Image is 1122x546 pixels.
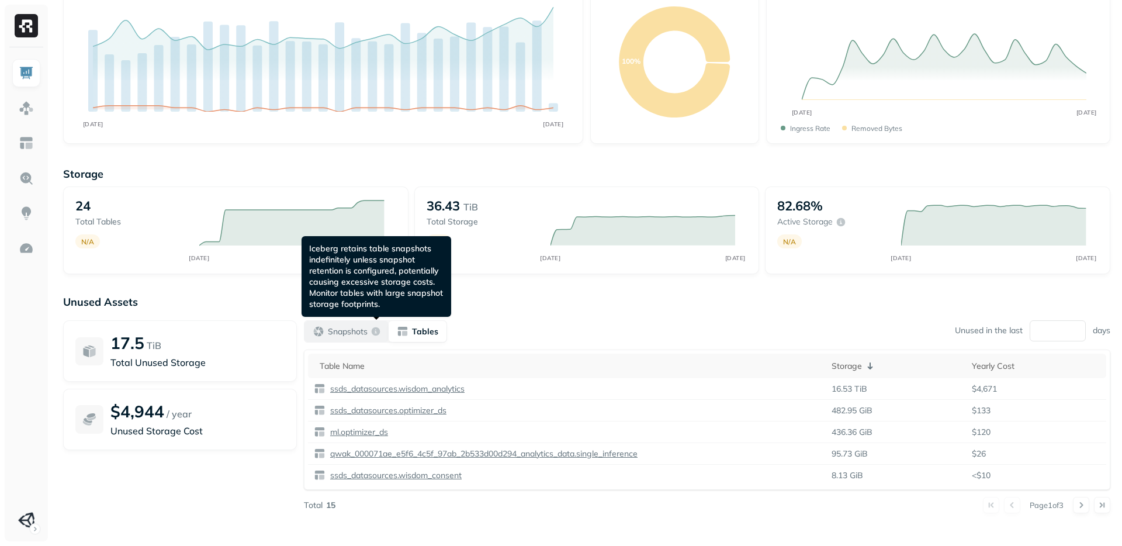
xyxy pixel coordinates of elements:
[18,512,34,528] img: Unity
[83,120,103,128] tspan: [DATE]
[777,198,823,214] p: 82.68%
[304,500,323,511] p: Total
[110,355,285,369] p: Total Unused Storage
[314,426,325,438] img: table
[328,427,388,438] p: ml.optimizer_ds
[891,254,912,261] tspan: [DATE]
[832,405,872,416] p: 482.95 GiB
[302,236,451,317] div: Iceberg retains table snapshots indefinitely unless snapshot retention is configured, potentially...
[110,424,285,438] p: Unused Storage Cost
[1076,254,1097,261] tspan: [DATE]
[783,237,796,246] p: N/A
[791,109,812,116] tspan: [DATE]
[325,448,638,459] a: qwak_000071ae_e5f6_4c5f_97ab_2b533d00d294_analytics_data.single_inference
[328,405,446,416] p: ssds_datasources.optimizer_ds
[1093,325,1110,336] p: days
[328,326,368,337] p: Snapshots
[81,237,94,246] p: N/A
[328,448,638,459] p: qwak_000071ae_e5f6_4c5f_97ab_2b533d00d294_analytics_data.single_inference
[314,448,325,459] img: table
[19,171,34,186] img: Query Explorer
[851,124,902,133] p: Removed bytes
[622,57,640,65] text: 100%
[63,167,1110,181] p: Storage
[19,101,34,116] img: Assets
[972,383,1100,395] p: $4,671
[19,241,34,256] img: Optimization
[19,136,34,151] img: Asset Explorer
[19,206,34,221] img: Insights
[463,200,478,214] p: TiB
[75,216,188,227] p: Total tables
[15,14,38,37] img: Ryft
[832,427,872,438] p: 436.36 GiB
[325,383,465,395] a: ssds_datasources.wisdom_analytics
[832,470,863,481] p: 8.13 GiB
[328,470,462,481] p: ssds_datasources.wisdom_consent
[790,124,830,133] p: Ingress Rate
[412,326,438,337] p: Tables
[972,361,1100,372] div: Yearly Cost
[972,470,1100,481] p: <$10
[832,359,960,373] div: Storage
[777,216,833,227] p: Active storage
[725,254,746,261] tspan: [DATE]
[189,254,210,261] tspan: [DATE]
[543,120,563,128] tspan: [DATE]
[427,198,460,214] p: 36.43
[314,405,325,416] img: table
[1076,109,1096,116] tspan: [DATE]
[314,469,325,481] img: table
[325,405,446,416] a: ssds_datasources.optimizer_ds
[167,407,192,421] p: / year
[326,500,335,511] p: 15
[75,198,91,214] p: 24
[110,401,164,421] p: $4,944
[325,427,388,438] a: ml.optimizer_ds
[63,295,1110,309] p: Unused Assets
[19,65,34,81] img: Dashboard
[320,361,820,372] div: Table Name
[972,427,1100,438] p: $120
[1030,500,1064,510] p: Page 1 of 3
[972,448,1100,459] p: $26
[314,383,325,395] img: table
[832,383,867,395] p: 16.53 TiB
[540,254,560,261] tspan: [DATE]
[427,216,539,227] p: Total storage
[325,470,462,481] a: ssds_datasources.wisdom_consent
[147,338,161,353] p: TiB
[832,448,868,459] p: 95.73 GiB
[972,405,1100,416] p: $133
[328,383,465,395] p: ssds_datasources.wisdom_analytics
[110,333,144,353] p: 17.5
[955,325,1023,336] p: Unused in the last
